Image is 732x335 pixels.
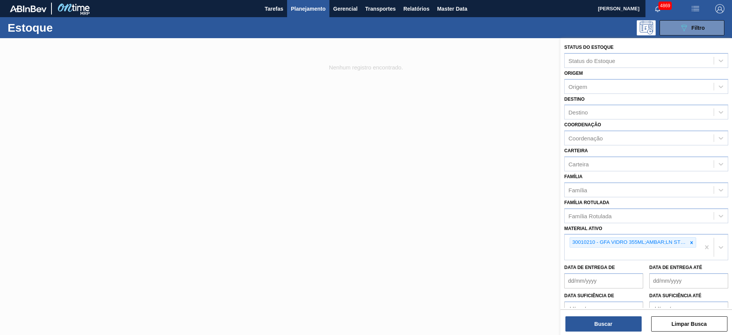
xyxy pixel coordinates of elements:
div: Carteira [568,161,589,167]
div: Família Rotulada [568,213,612,219]
span: 4869 [658,2,672,10]
div: Família [568,187,587,193]
span: Filtro [692,25,705,31]
label: Data suficiência até [649,293,701,298]
div: 30010210 - GFA VIDRO 355ML;AMBAR;LN STD;;; [570,238,687,247]
div: Destino [568,109,588,116]
span: Planejamento [291,4,326,13]
label: Status do Estoque [564,45,613,50]
img: TNhmsLtSVTkK8tSr43FrP2fwEKptu5GPRR3wAAAABJRU5ErkJggg== [10,5,47,12]
label: Carteira [564,148,588,153]
button: Filtro [660,20,724,35]
input: dd/mm/yyyy [564,301,643,317]
div: Pogramando: nenhum usuário selecionado [637,20,656,35]
div: Coordenação [568,135,603,142]
label: Data suficiência de [564,293,614,298]
label: Material ativo [564,226,602,231]
label: Família Rotulada [564,200,609,205]
button: Notificações [645,3,670,14]
span: Gerencial [333,4,358,13]
input: dd/mm/yyyy [649,301,728,317]
img: userActions [691,4,700,13]
span: Master Data [437,4,467,13]
div: Status do Estoque [568,57,615,64]
label: Origem [564,71,583,76]
span: Relatórios [403,4,429,13]
span: Tarefas [265,4,283,13]
label: Data de Entrega de [564,265,615,270]
span: Transportes [365,4,396,13]
input: dd/mm/yyyy [649,273,728,288]
label: Coordenação [564,122,601,127]
input: dd/mm/yyyy [564,273,643,288]
img: Logout [715,4,724,13]
h1: Estoque [8,23,122,32]
label: Destino [564,97,584,102]
label: Data de Entrega até [649,265,702,270]
div: Origem [568,83,587,90]
label: Família [564,174,583,179]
